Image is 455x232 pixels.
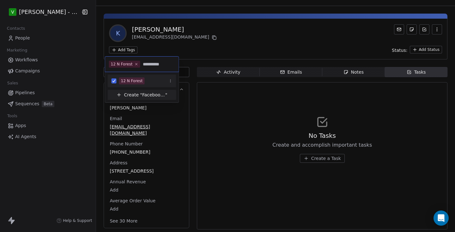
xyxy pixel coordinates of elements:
div: 12 N Forest [121,78,143,84]
span: Facebook A [142,92,165,98]
button: Create "Facebook A" [112,90,173,100]
div: Suggestions [108,75,176,100]
span: Create " [124,92,142,98]
span: " [165,92,167,98]
div: 12 N Forest [111,61,133,67]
